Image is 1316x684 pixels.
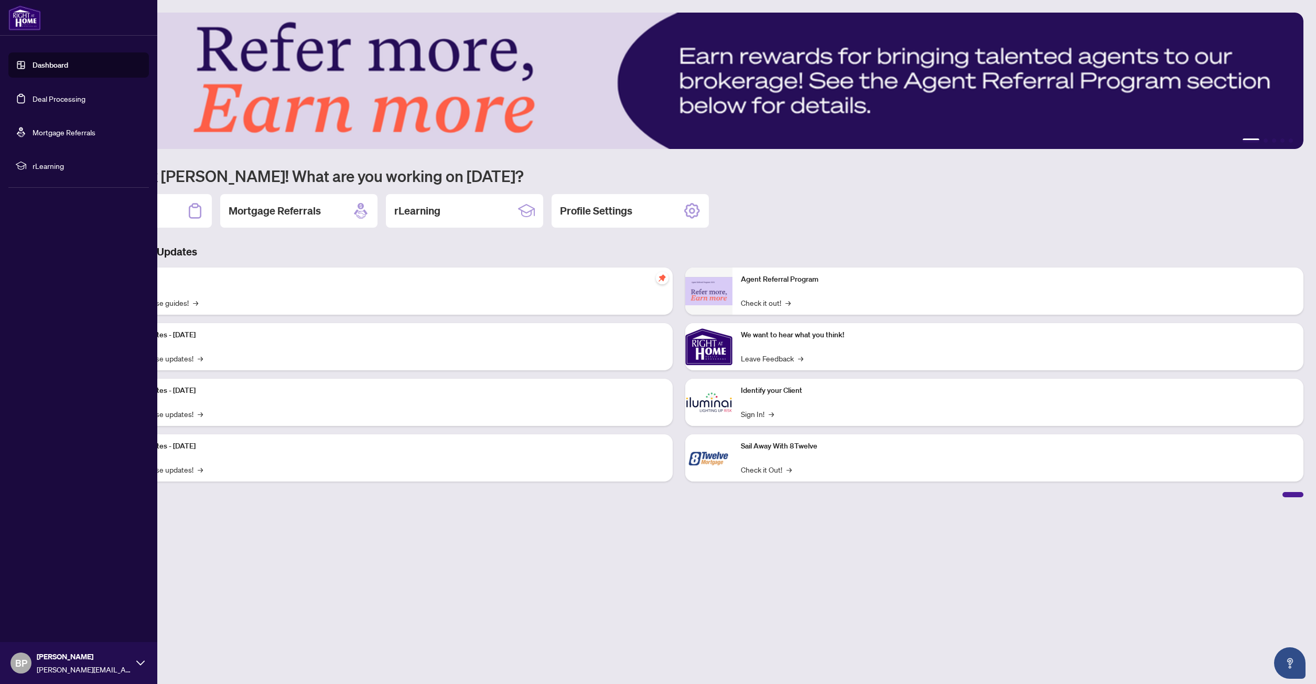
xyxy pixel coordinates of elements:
[55,166,1303,186] h1: Welcome back [PERSON_NAME]! What are you working on [DATE]?
[33,94,85,103] a: Deal Processing
[741,297,791,308] a: Check it out!→
[685,277,732,306] img: Agent Referral Program
[15,656,27,670] span: BP
[786,464,792,475] span: →
[656,272,668,284] span: pushpin
[785,297,791,308] span: →
[741,441,1295,452] p: Sail Away With 8Twelve
[198,408,203,420] span: →
[741,385,1295,397] p: Identify your Client
[1274,647,1306,679] button: Open asap
[55,244,1303,259] h3: Brokerage & Industry Updates
[33,60,68,70] a: Dashboard
[741,329,1295,341] p: We want to hear what you think!
[1264,138,1268,143] button: 2
[33,127,95,137] a: Mortgage Referrals
[560,204,632,218] h2: Profile Settings
[55,13,1303,149] img: Slide 0
[110,329,664,341] p: Platform Updates - [DATE]
[1243,138,1259,143] button: 1
[198,352,203,364] span: →
[198,464,203,475] span: →
[1280,138,1285,143] button: 4
[394,204,440,218] h2: rLearning
[193,297,198,308] span: →
[110,385,664,397] p: Platform Updates - [DATE]
[769,408,774,420] span: →
[685,434,732,482] img: Sail Away With 8Twelve
[1289,138,1293,143] button: 5
[37,651,131,662] span: [PERSON_NAME]
[798,352,803,364] span: →
[741,408,774,420] a: Sign In!→
[229,204,321,218] h2: Mortgage Referrals
[1272,138,1276,143] button: 3
[685,379,732,426] img: Identify your Client
[110,274,664,285] p: Self-Help
[741,352,803,364] a: Leave Feedback→
[110,441,664,452] p: Platform Updates - [DATE]
[8,5,41,30] img: logo
[37,664,131,675] span: [PERSON_NAME][EMAIL_ADDRESS][PERSON_NAME][DOMAIN_NAME]
[685,323,732,370] img: We want to hear what you think!
[33,160,142,172] span: rLearning
[741,464,792,475] a: Check it Out!→
[741,274,1295,285] p: Agent Referral Program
